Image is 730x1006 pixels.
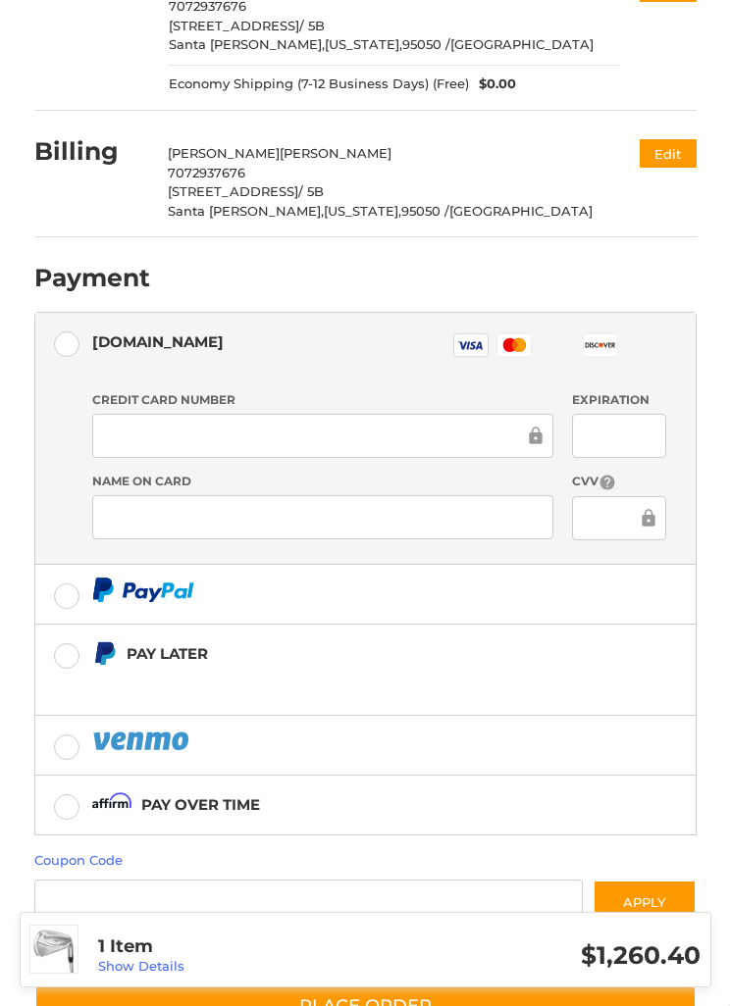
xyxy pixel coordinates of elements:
[299,18,325,33] span: / 5B
[34,880,584,924] input: Gift Certificate or Coupon Code
[92,641,117,666] img: Pay Later icon
[34,263,150,293] h2: Payment
[169,75,469,94] span: Economy Shipping (7-12 Business Days) (Free)
[640,139,697,168] button: Edit
[34,136,149,167] h2: Billing
[169,18,299,33] span: [STREET_ADDRESS]
[324,203,401,219] span: [US_STATE],
[98,935,399,958] h3: 1 Item
[572,391,666,409] label: Expiration
[169,36,325,52] span: Santa [PERSON_NAME],
[572,473,666,491] label: CVV
[399,940,701,971] h3: $1,260.40
[298,183,324,199] span: / 5B
[168,203,324,219] span: Santa [PERSON_NAME],
[92,729,192,753] img: PayPal icon
[127,637,502,670] div: Pay Later
[402,36,450,52] span: 95050 /
[98,958,184,974] a: Show Details
[168,183,298,199] span: [STREET_ADDRESS]
[92,473,553,490] label: Name on Card
[401,203,449,219] span: 95050 /
[92,578,194,602] img: PayPal icon
[280,145,391,161] span: [PERSON_NAME]
[30,926,78,973] img: Mizuno Pro 245 Irons - Right Handed
[34,852,123,868] a: Coupon Code
[469,75,516,94] span: $0.00
[325,36,402,52] span: [US_STATE],
[449,203,593,219] span: [GEOGRAPHIC_DATA]
[450,36,594,52] span: [GEOGRAPHIC_DATA]
[593,880,697,924] button: Apply
[168,145,280,161] span: [PERSON_NAME]
[92,792,131,817] img: Affirm icon
[92,391,553,409] label: Credit Card Number
[141,788,260,821] div: Pay over time
[92,674,502,691] iframe: PayPal Message 1
[168,165,245,180] span: 7072937676
[92,326,224,358] div: [DOMAIN_NAME]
